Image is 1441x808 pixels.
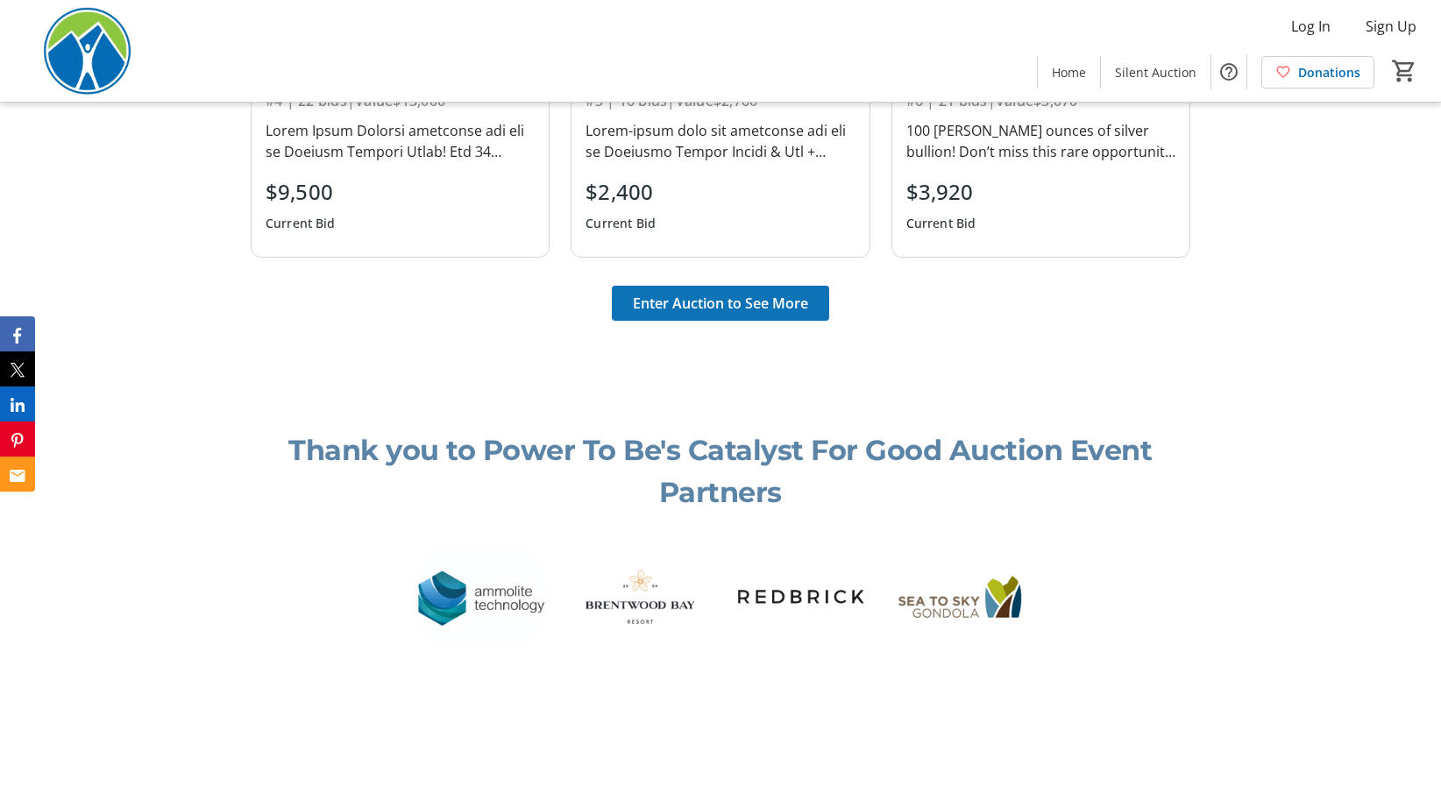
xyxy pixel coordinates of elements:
span: Sign Up [1366,16,1416,37]
div: Lorem-ipsum dolo sit ametconse adi eli se Doeiusmo Tempor Incidi & Utl + etdolo ma Aliquaenim adm... [586,120,855,162]
div: Lorem Ipsum Dolorsi ametconse adi eli se Doeiusm Tempori Utlab! Etd 34 magna, Aliquae Adminim Ven... [266,120,535,162]
img: <p><br /></p> logo [571,528,710,667]
a: Home [1038,56,1100,89]
span: Enter Auction to See More [633,293,808,314]
div: Current Bid [906,208,976,239]
div: $3,920 [906,176,976,208]
img: <p><br /></p> logo [731,528,870,667]
button: Enter Auction to See More [612,286,829,321]
div: Current Bid [586,208,656,239]
span: Donations [1298,63,1360,82]
span: Log In [1291,16,1331,37]
img: <p><br /></p> logo [411,528,550,667]
div: $9,500 [266,176,336,208]
button: Sign Up [1352,12,1430,40]
span: Silent Auction [1115,63,1196,82]
button: Help [1211,54,1246,89]
button: Cart [1388,55,1420,87]
a: Silent Auction [1101,56,1210,89]
img: <p><br /></p> logo [891,528,1031,667]
div: 100 [PERSON_NAME] ounces of silver bullion! Don’t miss this rare opportunity to own a commemorati... [906,120,1175,162]
div: Current Bid [266,208,336,239]
div: $2,400 [586,176,656,208]
span: Home [1052,63,1086,82]
p: Thank you to Power To Be's Catalyst For Good Auction Event Partners [251,429,1190,514]
button: Log In [1277,12,1345,40]
a: Donations [1261,56,1374,89]
img: Power To Be's Logo [11,7,167,95]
